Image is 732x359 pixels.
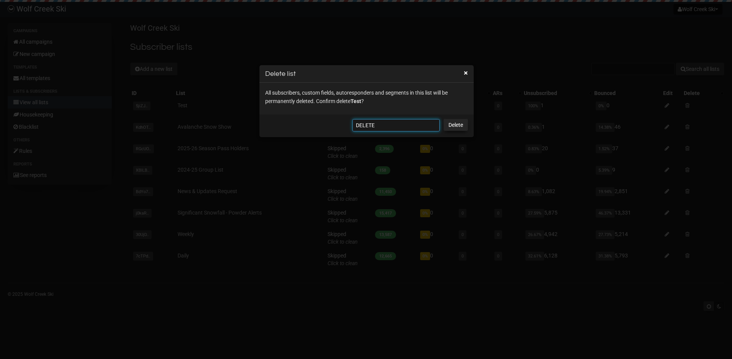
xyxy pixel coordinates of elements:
input: Type the word DELETE [352,119,440,131]
h3: Delete list [265,69,468,79]
button: × [464,69,468,76]
span: Test [351,98,361,104]
a: Delete [443,119,468,131]
p: All subscribers, custom fields, autoresponders and segments in this list will be permanently dele... [265,89,468,105]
